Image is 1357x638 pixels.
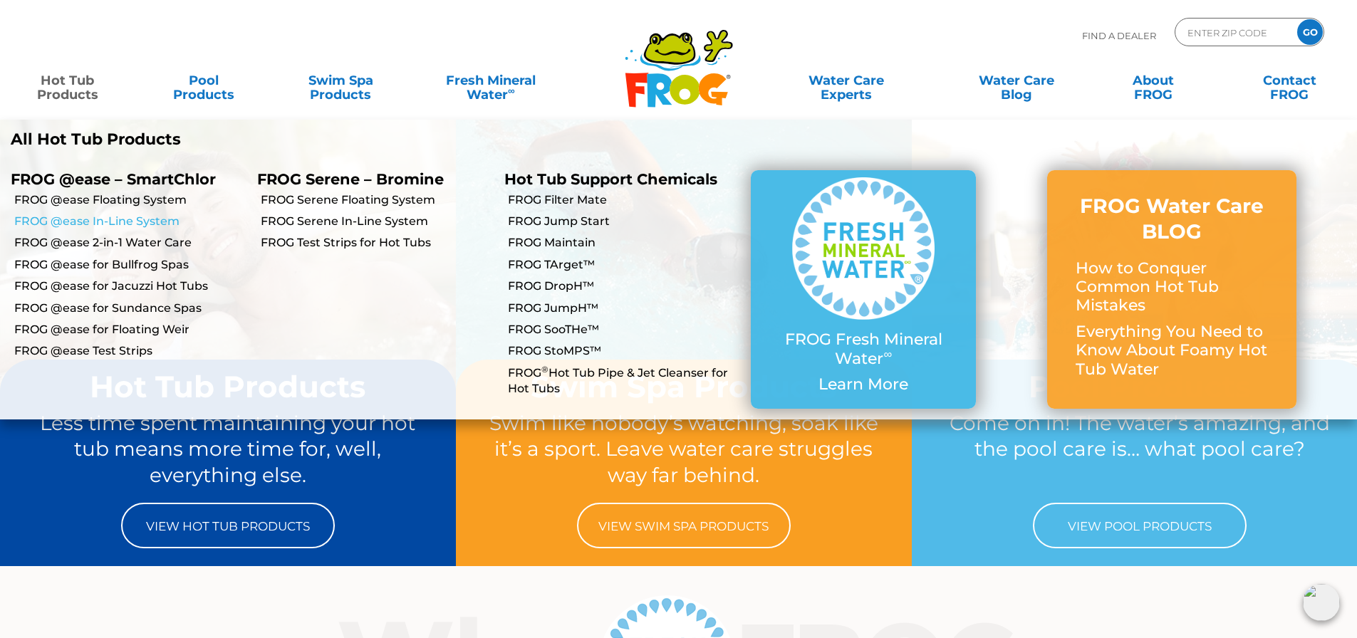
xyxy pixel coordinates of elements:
[779,330,947,368] p: FROG Fresh Mineral Water
[883,347,892,361] sup: ∞
[508,214,740,229] a: FROG Jump Start
[939,410,1341,488] p: Come on in! The water’s amazing, and the pool care is… what pool care?
[151,66,257,95] a: PoolProducts
[11,130,668,149] a: All Hot Tub Products
[261,235,493,251] a: FROG Test Strips for Hot Tubs
[779,375,947,394] p: Learn More
[1186,22,1282,43] input: Zip Code Form
[1303,584,1340,621] img: openIcon
[504,170,717,188] a: Hot Tub Support Chemicals
[541,364,548,375] sup: ®
[11,170,236,188] p: FROG @ease – SmartChlor
[1076,193,1268,386] a: FROG Water Care BLOG How to Conquer Common Hot Tub Mistakes Everything You Need to Know About Foa...
[14,214,246,229] a: FROG @ease In-Line System
[508,257,740,273] a: FROG TArget™
[1100,66,1206,95] a: AboutFROG
[483,410,885,488] p: Swim like nobody’s watching, soak like it’s a sport. Leave water care struggles way far behind.
[508,322,740,338] a: FROG SooTHe™
[121,503,335,548] a: View Hot Tub Products
[1076,193,1268,245] h3: FROG Water Care BLOG
[27,410,429,488] p: Less time spent maintaining your hot tub means more time for, well, everything else.
[760,66,932,95] a: Water CareExperts
[14,278,246,294] a: FROG @ease for Jacuzzi Hot Tubs
[1297,19,1323,45] input: GO
[508,365,740,397] a: FROG®Hot Tub Pipe & Jet Cleanser for Hot Tubs
[257,170,482,188] p: FROG Serene – Bromine
[14,66,120,95] a: Hot TubProducts
[424,66,557,95] a: Fresh MineralWater∞
[14,322,246,338] a: FROG @ease for Floating Weir
[1076,323,1268,379] p: Everything You Need to Know About Foamy Hot Tub Water
[14,235,246,251] a: FROG @ease 2-in-1 Water Care
[288,66,394,95] a: Swim SpaProducts
[14,343,246,359] a: FROG @ease Test Strips
[14,300,246,316] a: FROG @ease for Sundance Spas
[1237,66,1343,95] a: ContactFROG
[261,192,493,208] a: FROG Serene Floating System
[14,192,246,208] a: FROG @ease Floating System
[577,503,791,548] a: View Swim Spa Products
[779,177,947,401] a: FROG Fresh Mineral Water∞ Learn More
[508,300,740,316] a: FROG JumpH™
[261,214,493,229] a: FROG Serene In-Line System
[508,85,515,96] sup: ∞
[508,343,740,359] a: FROG StoMPS™
[14,257,246,273] a: FROG @ease for Bullfrog Spas
[963,66,1069,95] a: Water CareBlog
[508,278,740,294] a: FROG DropH™
[508,235,740,251] a: FROG Maintain
[1033,503,1247,548] a: View Pool Products
[1076,259,1268,315] p: How to Conquer Common Hot Tub Mistakes
[508,192,740,208] a: FROG Filter Mate
[1082,18,1156,53] p: Find A Dealer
